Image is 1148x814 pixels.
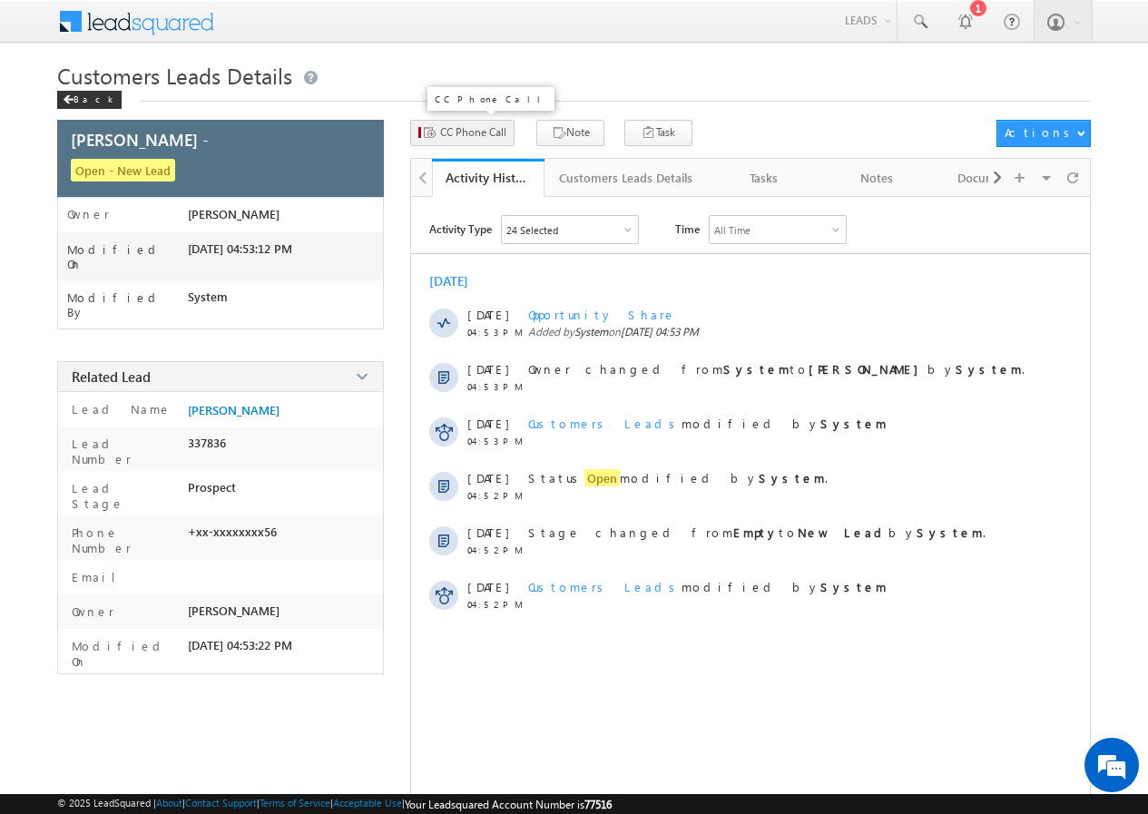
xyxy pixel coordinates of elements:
span: [DATE] 04:53:12 PM [188,241,292,256]
button: Task [624,120,692,146]
span: Stage changed from to by . [528,525,986,540]
span: Activity Type [429,215,492,242]
span: Owner changed from to by . [528,361,1025,377]
span: 04:53 PM [467,327,522,338]
span: [DATE] [467,416,508,431]
span: 337836 [188,436,226,450]
span: modified by [528,579,887,594]
span: Your Leadsquared Account Number is [405,798,612,811]
div: Actions [1005,124,1076,141]
div: Tasks [723,167,805,189]
span: 04:53 PM [467,381,522,392]
span: Open - New Lead [71,159,175,181]
span: CC Phone Call [440,124,506,141]
span: 77516 [584,798,612,811]
a: Customers Leads Details [545,159,709,197]
a: About [156,797,182,809]
span: Customers Leads Details [57,61,292,90]
strong: Empty [733,525,779,540]
div: 24 Selected [506,224,558,236]
p: CC Phone Call [435,93,547,105]
label: Owner [67,603,114,619]
span: [DATE] [467,307,508,322]
div: Back [57,91,122,109]
span: Customers Leads [528,416,682,431]
span: [DATE] [467,579,508,594]
span: Added by on [528,325,1056,338]
div: All Time [714,224,751,236]
a: Acceptable Use [333,797,402,809]
strong: System [917,525,983,540]
strong: System [820,416,887,431]
a: Activity History [432,159,545,197]
span: [DATE] [467,525,508,540]
button: Note [536,120,604,146]
span: Related Lead [72,368,151,386]
span: [DATE] 04:53:22 PM [188,638,292,652]
span: Open [584,469,620,486]
a: Notes [821,159,934,197]
label: Email [67,569,130,584]
div: [DATE] [429,272,488,289]
span: Opportunity Share [528,307,676,322]
label: Owner [67,207,110,221]
strong: System [820,579,887,594]
div: Owner Changed,Status Changed,Stage Changed,Source Changed,Notes & 19 more.. [502,216,638,243]
a: Contact Support [185,797,257,809]
span: 04:53 PM [467,436,522,446]
span: Prospect [188,480,236,495]
span: +xx-xxxxxxxx56 [188,525,277,539]
span: [DATE] 04:53 PM [621,325,699,338]
span: Status modified by . [528,469,828,486]
label: Modified On [67,638,181,669]
label: Lead Stage [67,480,181,511]
span: 04:52 PM [467,490,522,501]
button: Actions [996,120,1090,147]
a: Documents [934,159,1046,197]
label: Modified On [67,242,188,271]
span: © 2025 LeadSquared | | | | | [57,797,612,811]
span: 04:52 PM [467,544,522,555]
strong: New Lead [798,525,888,540]
a: Tasks [709,159,821,197]
strong: System [723,361,790,377]
div: Documents [948,167,1030,189]
a: Terms of Service [260,797,330,809]
label: Phone Number [67,525,181,555]
span: [PERSON_NAME] [188,207,280,221]
span: [DATE] [467,470,508,485]
strong: [PERSON_NAME] [809,361,927,377]
label: Lead Name [67,401,172,417]
span: 04:52 PM [467,599,522,610]
span: System [574,325,608,338]
strong: System [759,470,825,485]
div: Notes [836,167,917,189]
strong: System [956,361,1022,377]
li: Activity History [432,159,545,195]
label: Modified By [67,290,188,319]
span: Time [675,215,700,242]
button: CC Phone Call [410,120,515,146]
span: System [188,289,228,304]
a: [PERSON_NAME] [188,403,280,417]
div: Activity History [446,169,531,186]
span: [DATE] [467,361,508,377]
span: [PERSON_NAME] - [71,128,209,151]
div: Customers Leads Details [559,167,692,189]
span: [PERSON_NAME] [188,603,280,618]
span: Customers Leads [528,579,682,594]
span: modified by [528,416,887,431]
label: Lead Number [67,436,181,466]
